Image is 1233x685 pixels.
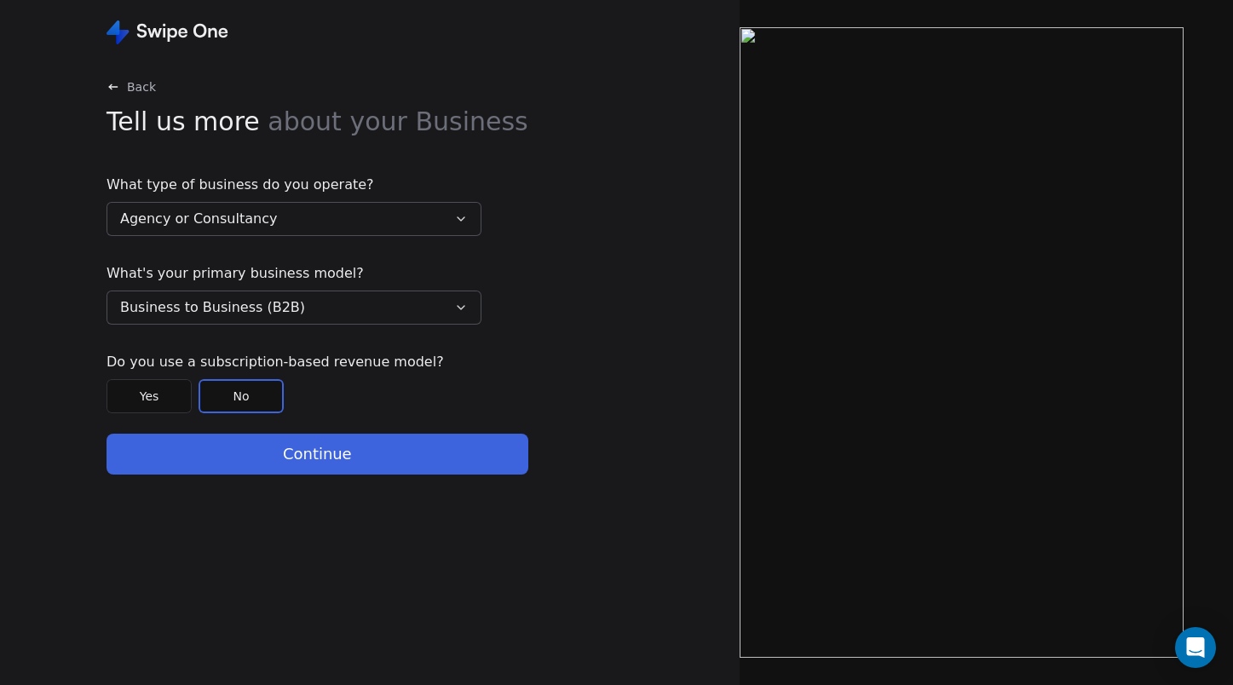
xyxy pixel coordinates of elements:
[107,175,481,195] span: What type of business do you operate?
[107,263,481,284] span: What's your primary business model?
[107,102,528,141] span: Tell us more
[107,434,528,475] button: Continue
[127,78,156,95] span: Back
[268,106,527,136] span: about your Business
[107,352,481,372] span: Do you use a subscription-based revenue model?
[120,297,305,318] span: Business to Business (B2B)
[1175,627,1216,668] div: Open Intercom Messenger
[120,209,277,229] span: Agency or Consultancy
